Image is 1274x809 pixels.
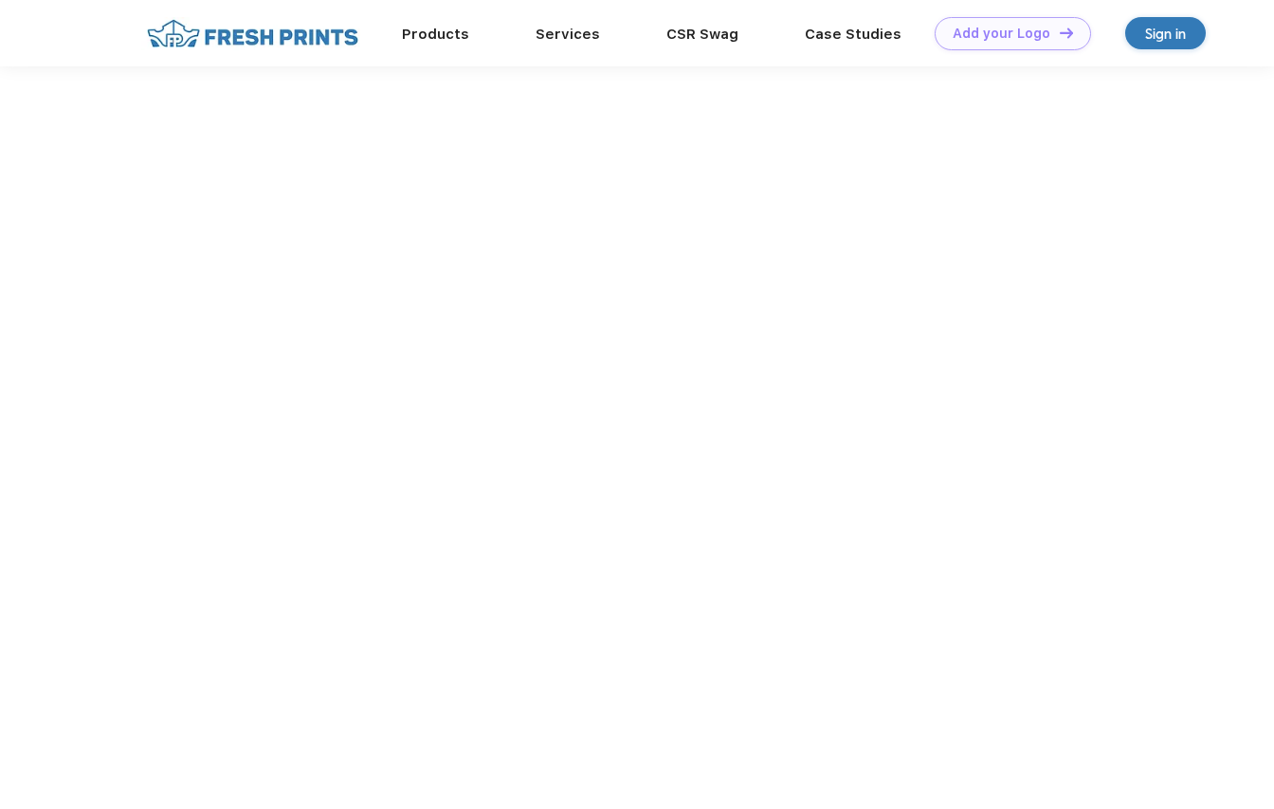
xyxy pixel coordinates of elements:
div: Add your Logo [953,26,1050,42]
a: Products [402,26,469,43]
a: Sign in [1125,17,1206,49]
img: DT [1060,28,1073,38]
img: fo%20logo%202.webp [141,17,364,50]
div: Sign in [1145,23,1186,45]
